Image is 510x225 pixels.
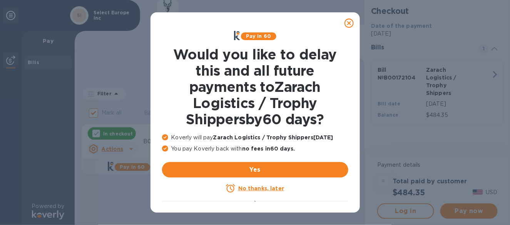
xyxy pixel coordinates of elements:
b: Zarach Logistics / Trophy Shippers [DATE] [213,134,333,140]
button: Yes [162,162,348,178]
p: You pay Koverly back with [162,145,348,153]
p: Koverly will pay [162,134,348,142]
span: Yes [168,165,342,174]
u: No thanks, later [238,185,284,191]
b: Pay in 60 [246,33,271,39]
h1: Would you like to delay this and all future payments to Zarach Logistics / Trophy Shippers by 60 ... [162,46,348,127]
b: no fees in 60 days . [242,145,295,152]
